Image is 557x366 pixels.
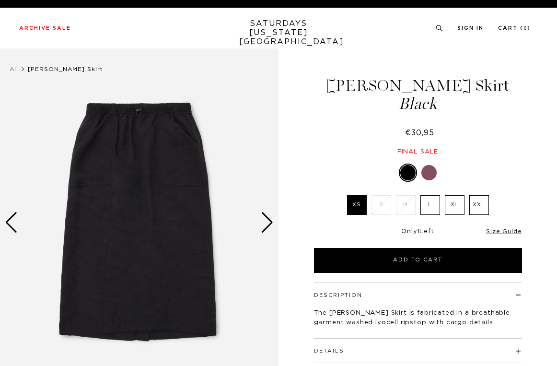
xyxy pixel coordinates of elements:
label: XL [445,195,464,215]
a: SATURDAYS[US_STATE][GEOGRAPHIC_DATA] [239,19,318,47]
span: [PERSON_NAME] Skirt [28,66,103,72]
span: 1 [418,228,420,235]
a: Archive Sale [19,25,71,31]
p: The [PERSON_NAME] Skirt is fabricated in a breathable garment washed lyocell ripstop with cargo d... [314,308,522,328]
a: Sign In [457,25,484,31]
a: All [10,66,18,72]
label: XS [347,195,367,215]
div: Previous slide [5,212,18,233]
a: Cart (0) [498,25,531,31]
div: Only Left [314,228,522,236]
small: 0 [523,26,527,31]
h1: [PERSON_NAME] Skirt [313,78,523,112]
label: L [420,195,440,215]
span: Black [313,96,523,112]
span: €30,95 [405,129,434,137]
div: Final sale [313,148,523,156]
label: XXL [469,195,489,215]
div: Next slide [261,212,274,233]
button: Add to Cart [314,248,522,273]
button: Details [314,348,344,354]
a: Size Guide [486,228,522,234]
button: Description [314,293,362,298]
